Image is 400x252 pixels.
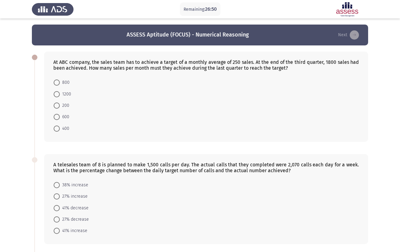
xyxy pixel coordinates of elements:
span: 41% increase [60,227,87,235]
span: 800 [60,79,70,86]
span: 600 [60,113,69,121]
span: 200 [60,102,69,109]
span: 400 [60,125,69,132]
div: At ABC company, the sales team has to achieve a target of a monthly average of 250 sales. At the ... [53,59,359,71]
p: Remaining: [184,6,217,13]
img: Assessment logo of Focus 4 Module Assessment (IB- A/EN/AR) [326,1,368,18]
span: 38% increase [60,181,88,189]
img: Assess Talent Management logo [32,1,74,18]
span: 27% increase [60,193,88,200]
span: 26:50 [205,6,217,12]
span: 27% decrease [60,216,89,223]
div: A telesales team of 8 is planned to make 1,500 calls per day. The actual calls that they complete... [53,162,359,173]
button: load next page [336,30,361,40]
h3: ASSESS Aptitude (FOCUS) - Numerical Reasoning [127,31,249,39]
span: 1200 [60,91,71,98]
span: 41% decrease [60,204,89,212]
